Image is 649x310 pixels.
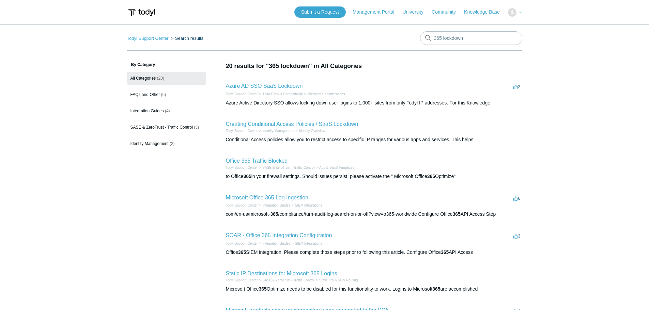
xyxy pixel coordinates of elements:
[238,249,246,255] em: 365
[127,104,206,117] a: Integration Guides (4)
[513,233,520,239] span: 3
[513,196,520,201] span: 6
[130,141,169,146] span: Identity Management
[262,203,290,207] a: Integration Guides
[295,203,322,207] a: SIEM Integrations
[226,128,258,133] li: Todyl Support Center
[127,88,206,101] a: FAQs and Other (6)
[262,166,314,169] a: SASE & ZeroTrust - Traffic Control
[127,72,206,85] a: All Categories (20)
[258,203,290,208] li: Integration Guides
[226,83,303,89] a: Azure AD SSO SaaS Lockdown
[226,195,309,200] a: Microsoft Office 365 Log Ingestion
[259,286,267,292] em: 365
[226,278,258,282] a: Todyl Support Center
[127,137,206,150] a: Identity Management (2)
[262,278,314,282] a: SASE & ZeroTrust - Traffic Control
[226,173,522,180] div: to Office in your firewall settings. Should issues persist, please activate the " Microsoft Offic...
[226,92,258,97] li: Todyl Support Center
[127,6,156,19] img: Todyl Support Center Help Center home page
[194,125,199,130] span: (3)
[130,92,160,97] span: FAQs and Other
[243,174,251,179] em: 365
[170,36,203,41] li: Search results
[226,249,522,256] div: Office SIEM integration. Please complete those steps prior to following this article. Configure O...
[432,9,463,16] a: Community
[432,286,440,292] em: 365
[226,242,258,245] a: Todyl Support Center
[130,76,156,81] span: All Categories
[290,203,322,208] li: SIEM Integrations
[319,278,358,282] a: Static IPs & SGN Routing
[314,165,354,170] li: App & SaaS Templates
[402,9,430,16] a: University
[294,6,346,18] a: Submit a Request
[294,128,325,133] li: Identity Overview
[441,249,449,255] em: 365
[420,31,522,45] input: Search
[258,241,290,246] li: Integration Guides
[258,278,314,283] li: SASE & ZeroTrust - Traffic Control
[262,129,294,133] a: Identity Management
[130,109,164,113] span: Integration Guides
[258,165,314,170] li: SASE & ZeroTrust - Traffic Control
[290,241,322,246] li: SIEM Integrations
[226,92,258,96] a: Todyl Support Center
[314,278,358,283] li: Static IPs & SGN Routing
[262,92,303,96] a: Third Party & Compatibility
[226,121,358,127] a: Creating Conditional Access Policies / SaaS Lockdown
[170,141,175,146] span: (2)
[127,36,170,41] li: Todyl Support Center
[226,136,522,143] div: Conditional Access policies allow you to restrict access to specific IP ranges for various apps a...
[226,62,522,71] h1: 20 results for "365 lockdown" in All Categories
[226,285,522,293] div: Microsoft Office Optimize needs to be disabled for this functionality to work. Logins to Microsof...
[452,211,460,217] em: 365
[262,242,290,245] a: Integration Guides
[226,158,288,164] a: Office 365 Traffic Blocked
[353,9,401,16] a: Management Portal
[270,211,278,217] em: 365
[299,129,325,133] a: Identity Overview
[130,125,193,130] span: SASE & ZeroTrust - Traffic Control
[226,232,332,238] a: SOAR - Office 365 Integration Configuration
[319,166,354,169] a: App & SaaS Templates
[165,109,170,113] span: (4)
[308,92,345,96] a: Microsoft Considerations
[127,62,206,68] h3: By Category
[226,129,258,133] a: Todyl Support Center
[427,174,435,179] em: 365
[464,9,507,16] a: Knowledge Base
[157,76,164,81] span: (20)
[226,165,258,170] li: Todyl Support Center
[303,92,345,97] li: Microsoft Considerations
[127,121,206,134] a: SASE & ZeroTrust - Traffic Control (3)
[161,92,166,97] span: (6)
[226,203,258,208] li: Todyl Support Center
[513,84,520,89] span: 2
[226,271,337,276] a: Static IP Destinations for Microsoft 365 Logins
[295,242,322,245] a: SIEM Integrations
[226,241,258,246] li: Todyl Support Center
[226,203,258,207] a: Todyl Support Center
[226,166,258,169] a: Todyl Support Center
[258,92,303,97] li: Third Party & Compatibility
[127,36,169,41] a: Todyl Support Center
[226,99,522,107] div: Azure Active Directory SSO allows locking down user logins to 1,000+ sites from only Todyl IP add...
[258,128,294,133] li: Identity Management
[226,278,258,283] li: Todyl Support Center
[226,211,522,218] div: com/en-us/microsoft- /compliance/turn-audit-log-search-on-or-off?view=o365-worldwide Configure Of...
